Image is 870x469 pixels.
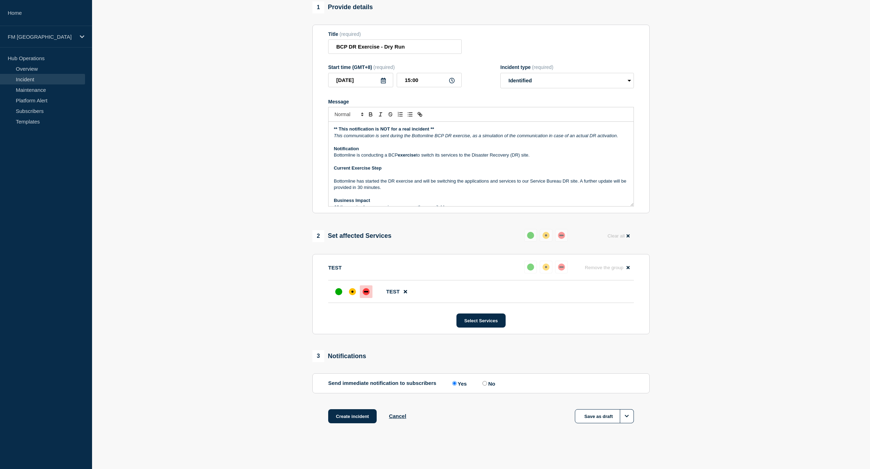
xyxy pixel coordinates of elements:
[328,39,462,54] input: Title
[334,133,617,138] em: This communication is sent during the Bottomline BCP DR exercise, as a simulation of the communic...
[500,64,634,70] div: Incident type
[524,261,537,273] button: up
[312,1,324,13] span: 1
[481,380,495,387] label: No
[555,229,568,242] button: down
[620,409,634,423] button: Options
[580,261,634,274] button: Remove the group
[8,34,75,40] p: FM [GEOGRAPHIC_DATA]
[334,126,434,132] strong: ** This notification is NOT for a real incident **
[540,229,552,242] button: affected
[334,133,628,139] p: .
[527,264,534,271] div: up
[374,64,395,70] span: (required)
[312,1,373,13] div: Provide details
[543,264,550,271] div: affected
[312,230,391,242] div: Set affected Services
[334,146,359,151] strong: Notification
[349,288,356,295] div: affected
[452,381,457,386] input: Yes
[389,413,406,419] button: Cancel
[456,313,505,328] button: Select Services
[524,229,537,242] button: up
[339,31,361,37] span: (required)
[328,99,634,104] div: Message
[334,178,628,191] p: Bottomline has started the DR exercise and will be switching the applications and services to our...
[334,165,382,171] strong: Current Exercise Step
[543,232,550,239] div: affected
[334,204,628,210] p: All the service bureau services are currently unavailable.
[363,288,370,295] div: down
[331,110,366,119] span: Font size
[500,73,634,88] select: Incident type
[329,122,634,206] div: Message
[415,110,425,119] button: Toggle link
[328,380,634,387] div: Send immediate notification to subscribers
[540,261,552,273] button: affected
[328,31,462,37] div: Title
[558,232,565,239] div: down
[328,409,377,423] button: Create incident
[398,152,416,158] strong: exercise
[397,73,462,87] input: HH:MM
[312,230,324,242] span: 2
[312,350,324,362] span: 3
[366,110,376,119] button: Toggle bold text
[527,232,534,239] div: up
[328,64,462,70] div: Start time (GMT+8)
[334,198,370,203] strong: Business Impact
[555,261,568,273] button: down
[334,152,628,158] p: Bottomline is conducting a BCP to switch its services to the Disaster Recovery (DR) site.
[532,64,553,70] span: (required)
[585,265,623,270] span: Remove the group
[385,110,395,119] button: Toggle strikethrough text
[395,110,405,119] button: Toggle ordered list
[328,265,342,271] p: TEST
[328,73,393,87] input: YYYY-MM-DD
[575,409,634,423] button: Save as draft
[405,110,415,119] button: Toggle bulleted list
[450,380,467,387] label: Yes
[603,229,634,243] button: Clear all
[335,288,342,295] div: up
[328,380,436,387] p: Send immediate notification to subscribers
[376,110,385,119] button: Toggle italic text
[312,350,366,362] div: Notifications
[386,289,400,294] span: TEST
[558,264,565,271] div: down
[482,381,487,386] input: No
